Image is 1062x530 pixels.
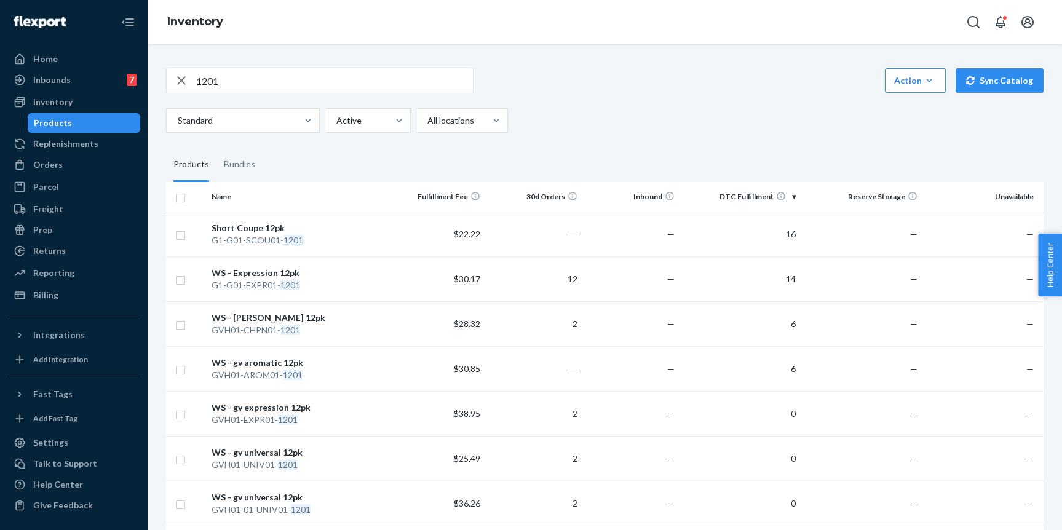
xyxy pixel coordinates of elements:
button: Open notifications [988,10,1013,34]
a: Home [7,49,140,69]
input: Active [335,114,336,127]
em: 1201 [283,370,303,380]
td: ― [485,212,582,256]
em: 1201 [283,235,303,245]
th: Fulfillment Fee [389,182,486,212]
div: WS - gv universal 12pk [212,446,384,459]
span: $30.85 [454,363,480,374]
em: 1201 [278,414,298,425]
span: — [910,453,917,464]
th: DTC Fulfillment [680,182,801,212]
a: Inbounds7 [7,70,140,90]
span: $25.49 [454,453,480,464]
th: Reserve Storage [801,182,922,212]
div: Action [894,74,937,87]
td: 0 [680,391,801,436]
td: 6 [680,346,801,391]
div: GVH01-EXPR01- [212,414,384,426]
a: Products [28,113,141,133]
div: Fast Tags [33,388,73,400]
div: WS - Expression 12pk [212,267,384,279]
a: Inventory [167,15,223,28]
th: 30d Orders [485,182,582,212]
div: WS - gv expression 12pk [212,401,384,414]
a: Billing [7,285,140,305]
div: Give Feedback [33,499,93,512]
div: Short Coupe 12pk [212,222,384,234]
span: — [910,274,917,284]
th: Unavailable [922,182,1044,212]
a: Help Center [7,475,140,494]
div: Home [33,53,58,65]
th: Name [207,182,389,212]
div: Reporting [33,267,74,279]
input: Search inventory by name or sku [196,68,473,93]
div: Parcel [33,181,59,193]
td: 12 [485,256,582,301]
td: 0 [680,436,801,481]
span: — [667,363,675,374]
div: Inbounds [33,74,71,86]
span: — [667,318,675,329]
span: — [1026,229,1034,239]
span: — [910,318,917,329]
div: Orders [33,159,63,171]
button: Sync Catalog [956,68,1044,93]
button: Open Search Box [961,10,986,34]
a: Add Integration [7,350,140,369]
span: — [667,498,675,508]
em: 1201 [280,280,300,290]
td: 2 [485,481,582,526]
div: Add Fast Tag [33,413,77,424]
div: GVH01-AROM01- [212,369,384,381]
span: — [1026,318,1034,329]
div: Help Center [33,478,83,491]
span: $22.22 [454,229,480,239]
div: 7 [127,74,137,86]
div: Integrations [33,329,85,341]
td: 14 [680,256,801,301]
td: 2 [485,436,582,481]
span: — [667,408,675,419]
span: $38.95 [454,408,480,419]
a: Replenishments [7,134,140,154]
button: Integrations [7,325,140,345]
button: Close Navigation [116,10,140,34]
span: — [1026,274,1034,284]
img: Flexport logo [14,16,66,28]
span: — [667,453,675,464]
a: Settings [7,433,140,453]
div: Replenishments [33,138,98,150]
button: Give Feedback [7,496,140,515]
div: Add Integration [33,354,88,365]
span: — [910,408,917,419]
div: WS - [PERSON_NAME] 12pk [212,312,384,324]
div: Products [173,148,209,182]
a: Parcel [7,177,140,197]
a: Add Fast Tag [7,409,140,428]
span: — [910,498,917,508]
em: 1201 [291,504,311,515]
a: Returns [7,241,140,261]
em: 1201 [278,459,298,470]
span: $30.17 [454,274,480,284]
input: All locations [426,114,427,127]
ol: breadcrumbs [157,4,233,40]
div: GVH01-01-UNIV01- [212,504,384,516]
td: 2 [485,391,582,436]
div: G1-G01-EXPR01- [212,279,384,291]
a: Talk to Support [7,454,140,473]
span: — [1026,498,1034,508]
input: Standard [176,114,178,127]
div: WS - gv universal 12pk [212,491,384,504]
div: Inventory [33,96,73,108]
span: — [910,363,917,374]
button: Help Center [1038,234,1062,296]
span: — [667,274,675,284]
button: Open account menu [1015,10,1040,34]
a: Reporting [7,263,140,283]
div: Products [34,117,72,129]
div: Bundles [224,148,255,182]
span: — [667,229,675,239]
div: Returns [33,245,66,257]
